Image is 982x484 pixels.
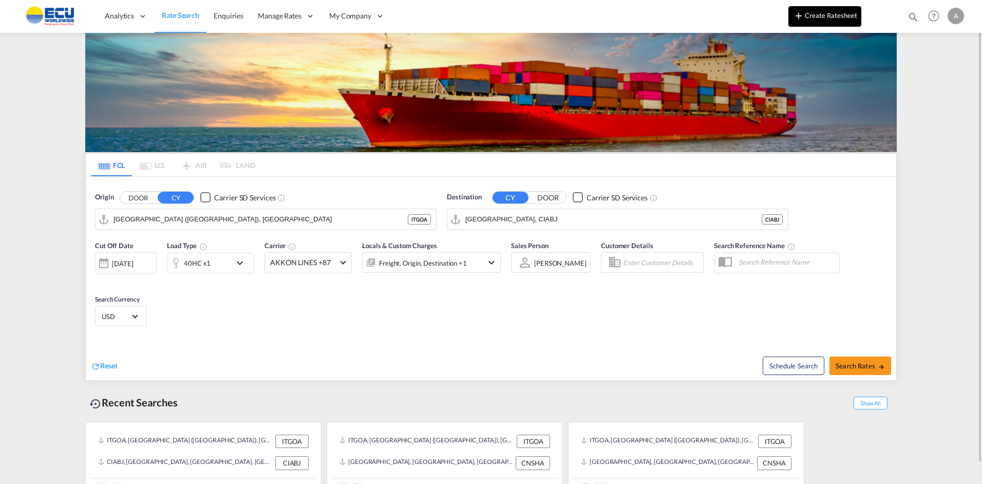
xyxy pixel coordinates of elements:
div: ITGOA [758,435,791,448]
span: Sales Person [511,241,549,250]
div: A [948,8,964,24]
span: AKKON LINES +87 [270,257,337,268]
md-datepicker: Select [95,273,103,287]
input: Search Reference Name [733,254,839,270]
md-icon: icon-information-outline [199,243,207,251]
span: Analytics [105,11,134,21]
div: [DATE] [95,252,157,274]
div: Recent Searches [85,391,182,414]
span: Search Rates [836,362,885,370]
button: DOOR [120,192,156,203]
span: Carrier [265,241,296,250]
md-icon: icon-magnify [908,11,919,23]
md-tab-item: FCL [91,154,132,176]
div: icon-magnify [908,11,919,27]
md-checkbox: Checkbox No Ink [200,192,275,203]
div: 40HC x1 [184,256,211,270]
div: CNSHA, Shanghai, China, Greater China & Far East Asia, Asia Pacific [581,456,754,470]
button: icon-plus 400-fgCreate Ratesheet [788,6,861,27]
div: ITGOA, Genova (Genoa), Italy, Southern Europe, Europe [98,435,273,448]
md-icon: icon-refresh [91,362,100,371]
md-icon: icon-backup-restore [89,398,102,410]
span: Locals & Custom Charges [362,241,437,250]
div: icon-refreshReset [91,361,118,372]
span: Cut Off Date [95,241,134,250]
md-icon: Your search will be saved by the below given name [787,243,796,251]
span: Search Reference Name [714,241,796,250]
md-icon: Unchecked: Search for CY (Container Yard) services for all selected carriers.Checked : Search for... [277,194,286,202]
md-checkbox: Checkbox No Ink [573,192,648,203]
div: ITGOA, Genova (Genoa), Italy, Southern Europe, Europe [581,435,756,448]
div: [PERSON_NAME] [534,259,587,267]
div: CNSHA [757,456,791,470]
md-icon: Unchecked: Search for CY (Container Yard) services for all selected carriers.Checked : Search for... [650,194,658,202]
md-icon: icon-plus 400-fg [792,9,805,22]
button: DOOR [530,192,566,203]
md-icon: The selected Trucker/Carrierwill be displayed in the rate results If the rates are from another f... [288,243,296,251]
md-select: Select Currency: $ USDUnited States Dollar [101,309,141,324]
md-input-container: Genova (Genoa), ITGOA [96,209,436,230]
div: Carrier SD Services [214,193,275,203]
div: Carrier SD Services [587,193,648,203]
div: CIABJ [275,456,309,470]
div: ITGOA [517,435,550,448]
span: Help [925,7,942,25]
input: Enter Customer Details [623,255,700,270]
div: Freight Origin Destination Factory Stuffing [379,256,467,270]
md-icon: icon-arrow-right [878,363,885,370]
span: Load Type [167,241,207,250]
div: [DATE] [112,259,133,268]
div: CIABJ [762,214,783,225]
div: CIABJ, Abidjan, Côte d'Ivoire, Western Africa, Africa [98,456,273,470]
div: Origin DOOR CY Checkbox No InkUnchecked: Search for CY (Container Yard) services for all selected... [86,177,896,380]
button: CY [158,192,194,203]
md-icon: icon-chevron-down [234,257,251,269]
div: CNSHA [516,456,550,470]
md-input-container: Abidjan, CIABJ [447,209,788,230]
input: Search by Port [465,212,762,227]
img: 6cccb1402a9411edb762cf9624ab9cda.png [15,5,85,28]
span: Reset [100,361,118,370]
button: CY [493,192,528,203]
div: Freight Origin Destination Factory Stuffingicon-chevron-down [362,252,501,273]
span: Show All [854,397,887,409]
md-pagination-wrapper: Use the left and right arrow keys to navigate between tabs [91,154,255,176]
img: LCL+%26+FCL+BACKGROUND.png [85,33,897,152]
div: Help [925,7,948,26]
button: Note: By default Schedule search will only considerorigin ports, destination ports and cut off da... [763,357,824,375]
md-select: Sales Person: Andrea Tumiati [533,255,588,270]
span: Enquiries [214,11,243,20]
div: ITGOA [275,435,309,448]
span: USD [102,312,130,321]
span: My Company [329,11,371,21]
span: Origin [95,192,114,202]
div: ITGOA [408,214,431,225]
input: Search by Port [114,212,408,227]
span: Search Currency [95,295,140,303]
span: Manage Rates [258,11,301,21]
span: Destination [447,192,482,202]
div: ITGOA, Genova (Genoa), Italy, Southern Europe, Europe [339,435,514,448]
div: CNSHA, Shanghai, China, Greater China & Far East Asia, Asia Pacific [339,456,513,470]
span: Customer Details [601,241,653,250]
div: 40HC x1icon-chevron-down [167,253,254,273]
button: Search Ratesicon-arrow-right [829,357,891,375]
md-icon: icon-chevron-down [485,256,498,269]
span: Rate Search [162,11,199,20]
